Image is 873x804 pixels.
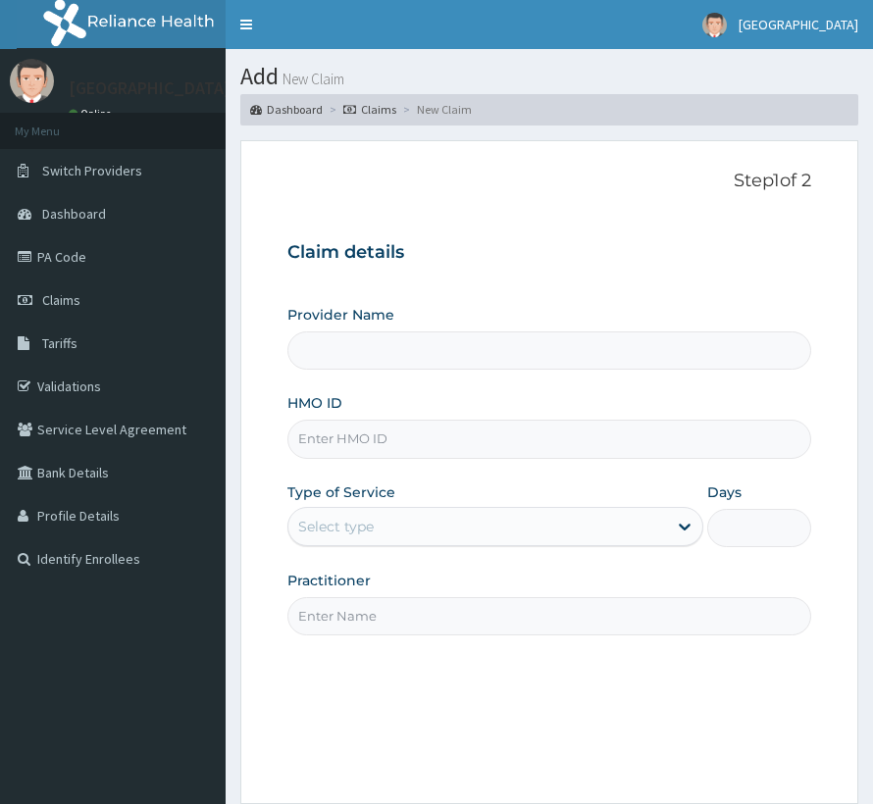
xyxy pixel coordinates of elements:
[42,334,77,352] span: Tariffs
[287,571,371,590] label: Practitioner
[69,79,231,97] p: [GEOGRAPHIC_DATA]
[250,101,323,118] a: Dashboard
[287,482,395,502] label: Type of Service
[42,291,80,309] span: Claims
[240,64,858,89] h1: Add
[702,13,727,37] img: User Image
[287,597,811,635] input: Enter Name
[279,72,344,86] small: New Claim
[287,393,342,413] label: HMO ID
[398,101,472,118] li: New Claim
[298,517,374,536] div: Select type
[287,420,811,458] input: Enter HMO ID
[42,162,142,179] span: Switch Providers
[707,482,742,502] label: Days
[42,205,106,223] span: Dashboard
[739,16,858,33] span: [GEOGRAPHIC_DATA]
[10,59,54,103] img: User Image
[287,305,394,325] label: Provider Name
[287,171,811,192] p: Step 1 of 2
[69,107,116,121] a: Online
[343,101,396,118] a: Claims
[287,242,811,264] h3: Claim details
